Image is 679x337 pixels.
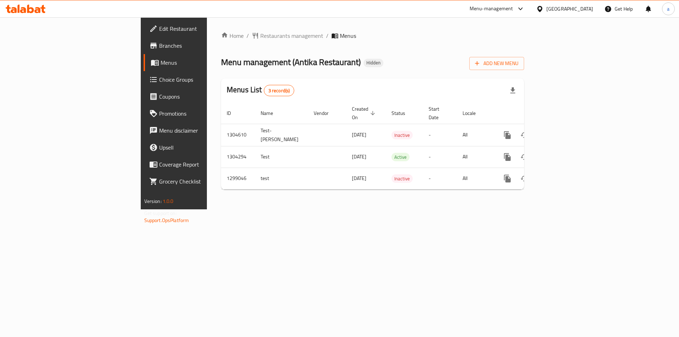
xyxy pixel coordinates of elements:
[261,109,282,117] span: Name
[221,103,573,190] table: enhanced table
[504,82,521,99] div: Export file
[429,105,448,122] span: Start Date
[457,124,493,146] td: All
[255,124,308,146] td: Test- [PERSON_NAME]
[499,127,516,144] button: more
[499,170,516,187] button: more
[340,31,356,40] span: Menus
[144,173,254,190] a: Grocery Checklist
[159,143,249,152] span: Upsell
[667,5,669,13] span: a
[391,175,413,183] span: Inactive
[159,160,249,169] span: Coverage Report
[227,85,294,96] h2: Menus List
[159,177,249,186] span: Grocery Checklist
[470,5,513,13] div: Menu-management
[260,31,323,40] span: Restaurants management
[144,88,254,105] a: Coupons
[144,209,177,218] span: Get support on:
[457,146,493,168] td: All
[252,31,323,40] a: Restaurants management
[159,41,249,50] span: Branches
[391,131,413,139] span: Inactive
[144,139,254,156] a: Upsell
[423,124,457,146] td: -
[364,60,383,66] span: Hidden
[423,146,457,168] td: -
[352,105,377,122] span: Created On
[264,87,294,94] span: 3 record(s)
[144,54,254,71] a: Menus
[144,105,254,122] a: Promotions
[493,103,573,124] th: Actions
[391,153,410,161] span: Active
[516,170,533,187] button: Change Status
[499,149,516,165] button: more
[516,149,533,165] button: Change Status
[326,31,329,40] li: /
[144,122,254,139] a: Menu disclaimer
[144,156,254,173] a: Coverage Report
[144,216,189,225] a: Support.OpsPlatform
[546,5,593,13] div: [GEOGRAPHIC_DATA]
[144,197,162,206] span: Version:
[352,152,366,161] span: [DATE]
[221,31,524,40] nav: breadcrumb
[475,59,518,68] span: Add New Menu
[144,37,254,54] a: Branches
[227,109,240,117] span: ID
[159,24,249,33] span: Edit Restaurant
[364,59,383,67] div: Hidden
[159,109,249,118] span: Promotions
[159,92,249,101] span: Coupons
[469,57,524,70] button: Add New Menu
[457,168,493,189] td: All
[463,109,485,117] span: Locale
[159,75,249,84] span: Choice Groups
[161,58,249,67] span: Menus
[391,174,413,183] div: Inactive
[516,127,533,144] button: Change Status
[264,85,295,96] div: Total records count
[163,197,174,206] span: 1.0.0
[314,109,338,117] span: Vendor
[255,146,308,168] td: Test
[391,109,414,117] span: Status
[144,71,254,88] a: Choice Groups
[352,130,366,139] span: [DATE]
[159,126,249,135] span: Menu disclaimer
[352,174,366,183] span: [DATE]
[423,168,457,189] td: -
[255,168,308,189] td: test
[221,54,361,70] span: Menu management ( Antika Restaurant )
[144,20,254,37] a: Edit Restaurant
